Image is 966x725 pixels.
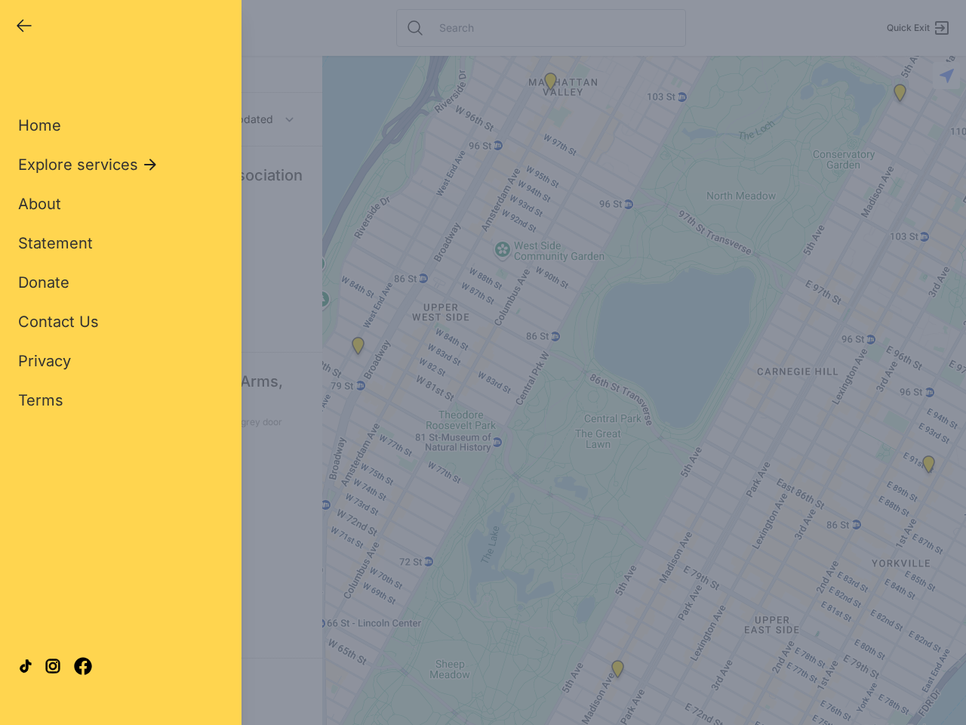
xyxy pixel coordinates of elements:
[18,116,61,134] span: Home
[18,154,159,175] button: Explore services
[18,195,61,213] span: About
[18,313,99,331] span: Contact Us
[18,391,63,409] span: Terms
[18,273,69,292] span: Donate
[18,311,99,332] a: Contact Us
[18,233,93,254] a: Statement
[18,272,69,293] a: Donate
[18,352,71,370] span: Privacy
[18,234,93,252] span: Statement
[18,350,71,372] a: Privacy
[18,390,63,411] a: Terms
[18,193,61,214] a: About
[18,115,61,136] a: Home
[18,154,138,175] span: Explore services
